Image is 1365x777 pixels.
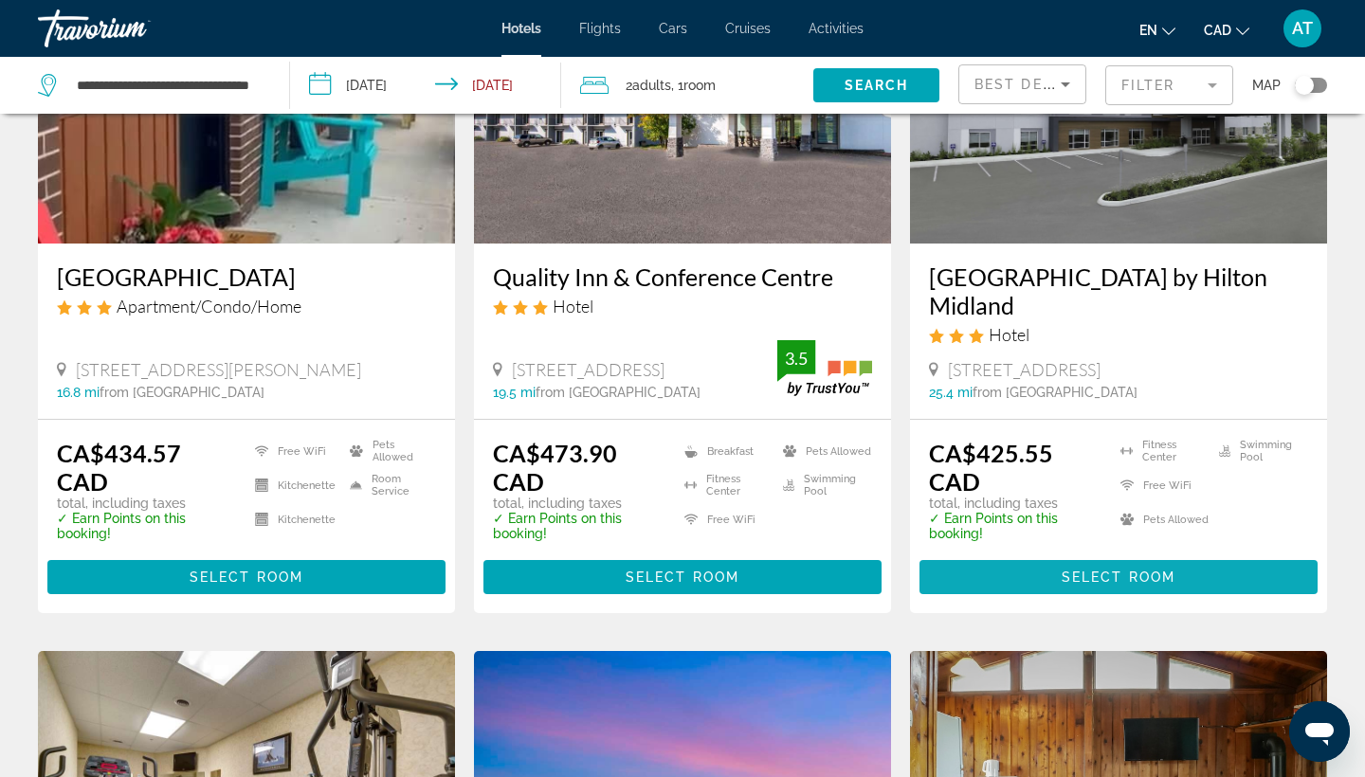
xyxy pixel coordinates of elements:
button: Toggle map [1281,77,1327,94]
li: Pets Allowed [773,439,872,463]
p: ✓ Earn Points on this booking! [493,511,661,541]
span: from [GEOGRAPHIC_DATA] [973,385,1137,400]
span: AT [1292,19,1313,38]
span: Select Room [190,569,303,585]
a: Cars [659,21,687,36]
span: Adults [632,78,671,93]
div: 3 star Apartment [57,296,436,316]
button: Travelers: 2 adults, 0 children [561,57,813,114]
span: Best Deals [974,77,1073,92]
span: en [1139,23,1157,38]
span: [STREET_ADDRESS][PERSON_NAME] [76,359,361,380]
span: Search [845,78,909,93]
p: ✓ Earn Points on this booking! [57,511,231,541]
span: Select Room [626,569,739,585]
li: Fitness Center [675,473,773,497]
ins: CA$434.57 CAD [57,439,181,496]
span: Room [683,78,716,93]
span: [STREET_ADDRESS] [512,359,664,380]
button: User Menu [1278,9,1327,48]
span: 25.4 mi [929,385,973,400]
button: Filter [1105,64,1233,106]
span: Select Room [1062,569,1175,585]
a: Select Room [47,565,446,586]
a: Hotels [501,21,541,36]
li: Free WiFi [675,507,773,532]
li: Free WiFi [246,439,341,463]
li: Kitchenette [246,507,341,532]
li: Pets Allowed [1111,507,1210,532]
a: Activities [809,21,864,36]
button: Check-in date: Oct 24, 2025 Check-out date: Oct 26, 2025 [290,57,561,114]
ins: CA$425.55 CAD [929,439,1053,496]
li: Room Service [340,473,436,497]
span: [STREET_ADDRESS] [948,359,1101,380]
span: , 1 [671,72,716,99]
button: Change language [1139,16,1175,44]
a: Flights [579,21,621,36]
li: Free WiFi [1111,473,1210,497]
span: from [GEOGRAPHIC_DATA] [100,385,264,400]
span: 16.8 mi [57,385,100,400]
span: Hotel [553,296,593,316]
button: Change currency [1204,16,1249,44]
div: 3 star Hotel [929,324,1308,345]
span: Map [1252,72,1281,99]
li: Fitness Center [1111,439,1210,463]
mat-select: Sort by [974,73,1070,96]
a: Cruises [725,21,771,36]
span: 19.5 mi [493,385,536,400]
a: Select Room [919,565,1318,586]
a: Travorium [38,4,227,53]
span: CAD [1204,23,1231,38]
button: Select Room [483,560,882,594]
li: Pets Allowed [340,439,436,463]
p: total, including taxes [57,496,231,511]
a: Quality Inn & Conference Centre [493,262,872,291]
span: Apartment/Condo/Home [117,296,301,316]
li: Swimming Pool [773,473,872,497]
ins: CA$473.90 CAD [493,439,617,496]
span: Hotel [989,324,1029,345]
a: [GEOGRAPHIC_DATA] by Hilton Midland [929,262,1308,319]
a: [GEOGRAPHIC_DATA] [57,262,436,291]
div: 3.5 [777,347,815,370]
p: total, including taxes [929,496,1097,511]
li: Breakfast [675,439,773,463]
button: Search [813,68,939,102]
span: from [GEOGRAPHIC_DATA] [536,385,701,400]
button: Select Room [47,560,446,594]
button: Select Room [919,560,1318,594]
div: 3 star Hotel [493,296,872,316]
li: Swimming Pool [1210,439,1308,463]
iframe: Button to launch messaging window [1289,701,1350,762]
li: Kitchenette [246,473,341,497]
a: Select Room [483,565,882,586]
img: trustyou-badge.svg [777,340,872,396]
p: total, including taxes [493,496,661,511]
span: 2 [626,72,671,99]
p: ✓ Earn Points on this booking! [929,511,1097,541]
